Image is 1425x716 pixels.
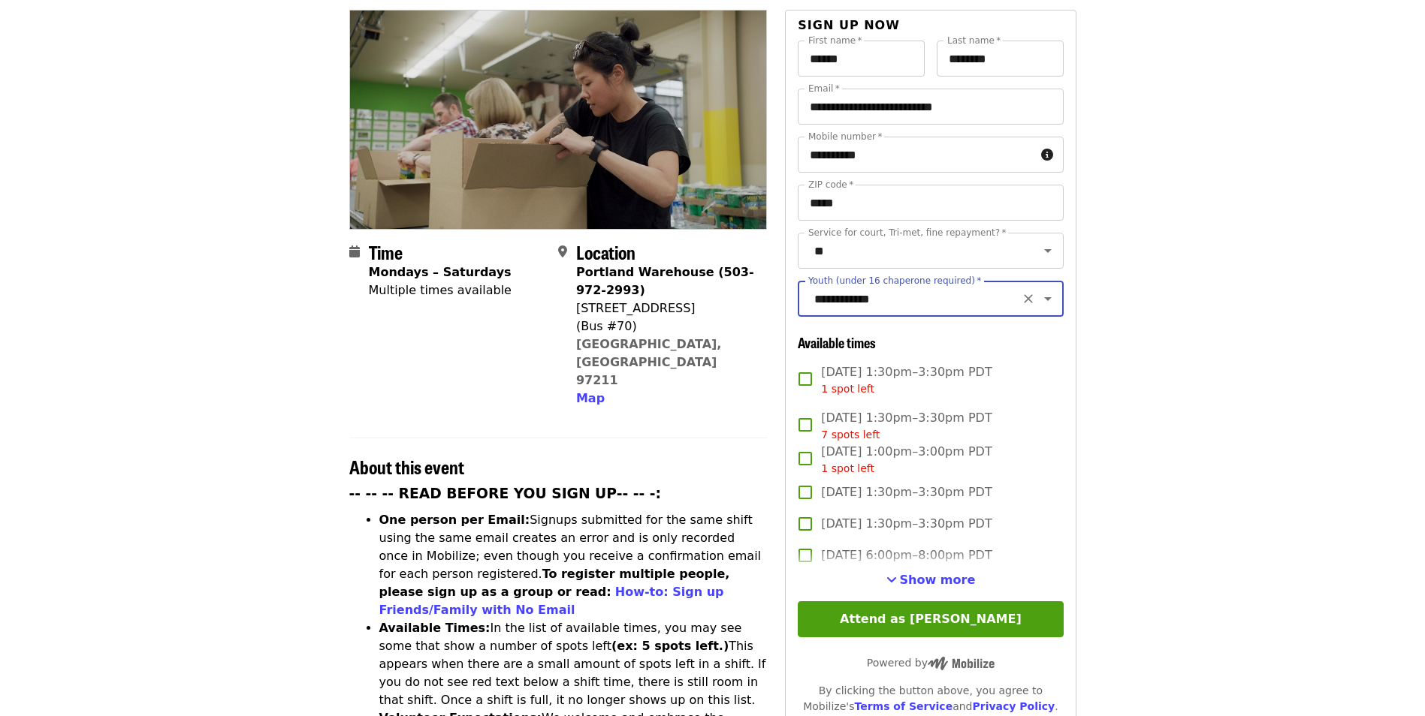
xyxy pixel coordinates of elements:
i: calendar icon [349,245,360,259]
li: Signups submitted for the same shift using the same email creates an error and is only recorded o... [379,511,768,619]
label: Youth (under 16 chaperone required) [808,276,981,285]
button: Map [576,390,605,408]
label: First name [808,36,862,45]
span: Map [576,391,605,405]
strong: Available Times: [379,621,491,635]
a: [GEOGRAPHIC_DATA], [GEOGRAPHIC_DATA] 97211 [576,337,722,387]
img: Powered by Mobilize [928,657,995,670]
strong: One person per Email: [379,513,530,527]
span: About this event [349,453,464,480]
button: Attend as [PERSON_NAME] [798,601,1063,637]
li: In the list of available times, you may see some that show a number of spots left This appears wh... [379,619,768,709]
span: 1 spot left [821,383,874,395]
a: Privacy Policy [972,700,1055,712]
span: [DATE] 1:30pm–3:30pm PDT [821,515,992,533]
button: Open [1037,288,1058,309]
span: 7 spots left [821,429,880,441]
label: ZIP code [808,180,853,189]
a: How-to: Sign up Friends/Family with No Email [379,585,724,617]
strong: Mondays – Saturdays [369,265,512,279]
span: [DATE] 1:00pm–3:00pm PDT [821,443,992,477]
strong: To register multiple people, please sign up as a group or read: [379,567,730,599]
span: Location [576,239,636,265]
input: Email [798,89,1063,125]
input: First name [798,41,925,77]
strong: (ex: 5 spots left.) [611,639,729,653]
input: Mobile number [798,137,1034,173]
strong: Portland Warehouse (503-972-2993) [576,265,754,297]
button: See more timeslots [886,571,976,589]
span: [DATE] 1:30pm–3:30pm PDT [821,483,992,501]
button: Open [1037,240,1058,261]
span: [DATE] 1:30pm–3:30pm PDT [821,409,992,443]
span: Powered by [867,657,995,669]
label: Mobile number [808,132,882,141]
input: ZIP code [798,185,1063,221]
div: Multiple times available [369,281,512,299]
span: 1 spot left [821,462,874,474]
label: Email [808,84,840,93]
img: Oct/Nov/Dec - Portland: Repack/Sort (age 8+) organized by Oregon Food Bank [350,11,767,228]
span: [DATE] 6:00pm–8:00pm PDT [821,546,992,564]
button: Clear [1018,288,1039,309]
a: Terms of Service [854,700,953,712]
i: map-marker-alt icon [558,245,567,259]
input: Last name [937,41,1064,77]
span: Show more [900,573,976,587]
i: circle-info icon [1041,148,1053,162]
span: Time [369,239,403,265]
span: Available times [798,332,876,352]
span: [DATE] 1:30pm–3:30pm PDT [821,363,992,397]
label: Service for court, Tri-met, fine repayment? [808,228,1007,237]
strong: -- -- -- READ BEFORE YOU SIGN UP-- -- -: [349,486,662,501]
label: Last name [947,36,1001,45]
div: [STREET_ADDRESS] [576,299,755,317]
span: Sign up now [798,18,900,32]
div: (Bus #70) [576,317,755,335]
